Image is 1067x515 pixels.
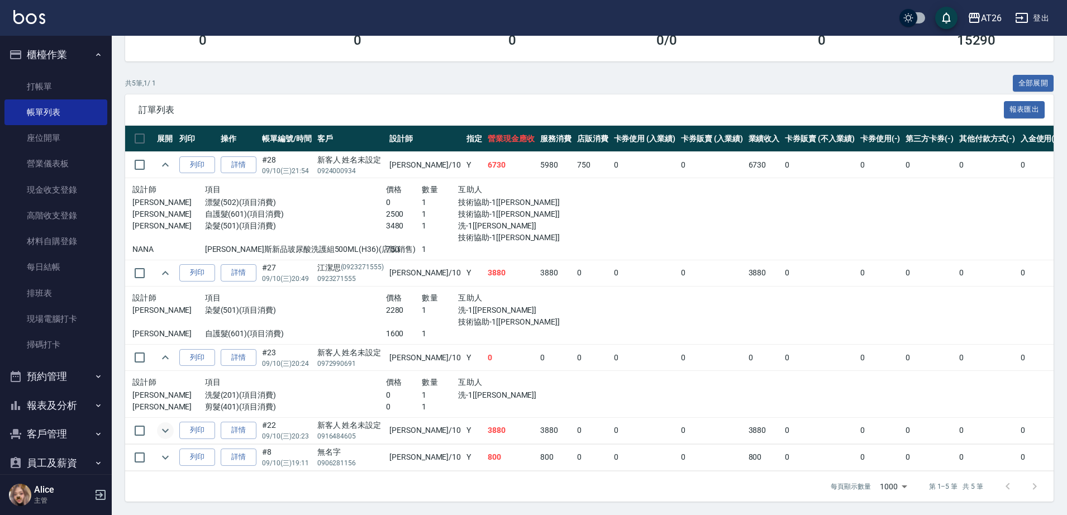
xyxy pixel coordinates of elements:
p: [PERSON_NAME] [132,197,205,208]
td: 800 [537,444,574,470]
a: 報表匯出 [1004,104,1045,115]
th: 客戶 [315,126,387,152]
p: 共 5 筆, 1 / 1 [125,78,156,88]
td: 0 [956,260,1018,286]
td: 6730 [746,152,783,178]
span: 互助人 [458,185,482,194]
td: 0 [858,417,903,444]
td: 3880 [746,417,783,444]
td: 0 [678,152,746,178]
p: 漂髮(502)(項目消費) [205,197,386,208]
p: 自護髮(601)(項目消費) [205,208,386,220]
p: 0 [386,401,422,413]
td: [PERSON_NAME] /10 [387,260,464,286]
td: 0 [574,444,611,470]
a: 詳情 [221,264,256,282]
td: Y [464,260,485,286]
td: 0 [782,417,857,444]
p: 1 [422,244,458,255]
a: 座位開單 [4,125,107,151]
p: 洗-1[[PERSON_NAME]] [458,304,566,316]
td: 0 [903,444,956,470]
th: 其他付款方式(-) [956,126,1018,152]
p: 0906281156 [317,458,384,468]
p: 1 [422,208,458,220]
p: 剪髮(401)(項目消費) [205,401,386,413]
span: 數量 [422,185,438,194]
p: NANA [132,244,205,255]
button: AT26 [963,7,1006,30]
p: 09/10 (三) 20:23 [262,431,312,441]
td: 5980 [537,152,574,178]
td: [PERSON_NAME] /10 [387,444,464,470]
th: 店販消費 [574,126,611,152]
span: 設計師 [132,185,156,194]
button: 報表及分析 [4,391,107,420]
td: 0 [678,444,746,470]
td: 6730 [485,152,537,178]
td: [PERSON_NAME] /10 [387,152,464,178]
td: 0 [858,345,903,371]
p: 1600 [386,328,422,340]
td: 0 [678,345,746,371]
td: 3880 [746,260,783,286]
p: 0923271555 [317,274,384,284]
td: 0 [574,417,611,444]
h3: 0 [354,32,361,48]
span: 項目 [205,378,221,387]
td: 3880 [537,417,574,444]
td: 0 [956,417,1018,444]
p: 0 [386,197,422,208]
span: 數量 [422,378,438,387]
div: AT26 [981,11,1002,25]
td: #8 [259,444,315,470]
a: 詳情 [221,449,256,466]
span: 價格 [386,378,402,387]
td: Y [464,152,485,178]
th: 服務消費 [537,126,574,152]
p: [PERSON_NAME] [132,220,205,232]
span: 設計師 [132,293,156,302]
span: 訂單列表 [139,104,1004,116]
p: [PERSON_NAME] [132,401,205,413]
td: 0 [903,260,956,286]
p: 染髮(501)(項目消費) [205,304,386,316]
td: 3880 [537,260,574,286]
a: 營業儀表板 [4,151,107,177]
td: 0 [903,417,956,444]
p: 第 1–5 筆 共 5 筆 [929,481,983,492]
th: 第三方卡券(-) [903,126,956,152]
div: 新客人 姓名未設定 [317,154,384,166]
span: 項目 [205,185,221,194]
a: 帳單列表 [4,99,107,125]
td: 0 [678,260,746,286]
p: 2280 [386,304,422,316]
img: Logo [13,10,45,24]
p: [PERSON_NAME] [132,328,205,340]
td: Y [464,417,485,444]
p: 09/10 (三) 20:24 [262,359,312,369]
th: 指定 [464,126,485,152]
button: 預約管理 [4,362,107,391]
div: 新客人 姓名未設定 [317,347,384,359]
td: 0 [858,444,903,470]
p: [PERSON_NAME]斯新品玻尿酸洗護組500ML(H36)(店販銷售) [205,244,386,255]
p: 每頁顯示數量 [831,481,871,492]
td: Y [464,444,485,470]
h5: Alice [34,484,91,495]
td: 0 [1018,260,1064,286]
p: 0 [386,389,422,401]
td: #23 [259,345,315,371]
a: 詳情 [221,156,256,174]
p: 自護髮(601)(項目消費) [205,328,386,340]
div: 新客人 姓名未設定 [317,419,384,431]
h3: 0 /0 [656,32,677,48]
td: 0 [611,444,679,470]
h3: 15290 [957,32,996,48]
button: 客戶管理 [4,419,107,449]
td: 0 [1018,417,1064,444]
button: 列印 [179,156,215,174]
button: 列印 [179,449,215,466]
span: 價格 [386,293,402,302]
td: 0 [782,152,857,178]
